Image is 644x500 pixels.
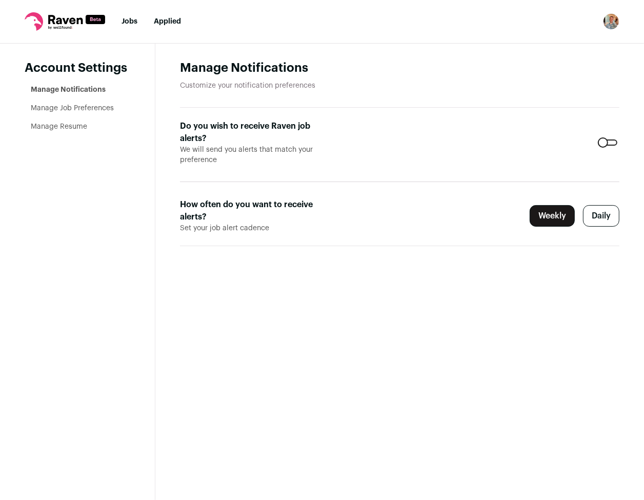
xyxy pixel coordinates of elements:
label: Do you wish to receive Raven job alerts? [180,120,317,145]
a: Manage Notifications [31,86,106,93]
p: Customize your notification preferences [180,81,619,91]
label: Weekly [530,205,575,227]
img: 16994755-medium_jpg [603,13,619,30]
button: Open dropdown [603,13,619,30]
a: Manage Resume [31,123,87,130]
span: We will send you alerts that match your preference [180,145,317,165]
a: Jobs [122,18,137,25]
span: Set your job alert cadence [180,223,317,233]
label: Daily [583,205,619,227]
header: Account Settings [25,60,130,76]
a: Applied [154,18,181,25]
a: Manage Job Preferences [31,105,114,112]
h1: Manage Notifications [180,60,619,76]
label: How often do you want to receive alerts? [180,198,317,223]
